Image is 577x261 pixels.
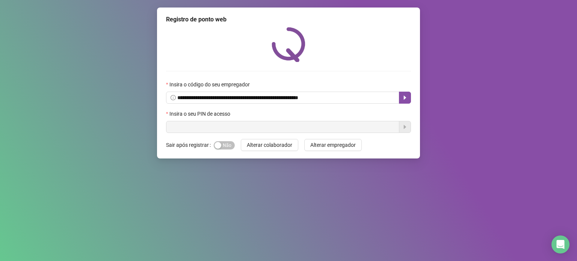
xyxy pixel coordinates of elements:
[247,141,292,149] span: Alterar colaborador
[166,15,411,24] div: Registro de ponto web
[272,27,305,62] img: QRPoint
[551,235,569,253] div: Open Intercom Messenger
[166,110,235,118] label: Insira o seu PIN de acesso
[402,95,408,101] span: caret-right
[171,95,176,100] span: info-circle
[166,80,255,89] label: Insira o código do seu empregador
[310,141,356,149] span: Alterar empregador
[166,139,214,151] label: Sair após registrar
[304,139,362,151] button: Alterar empregador
[241,139,298,151] button: Alterar colaborador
